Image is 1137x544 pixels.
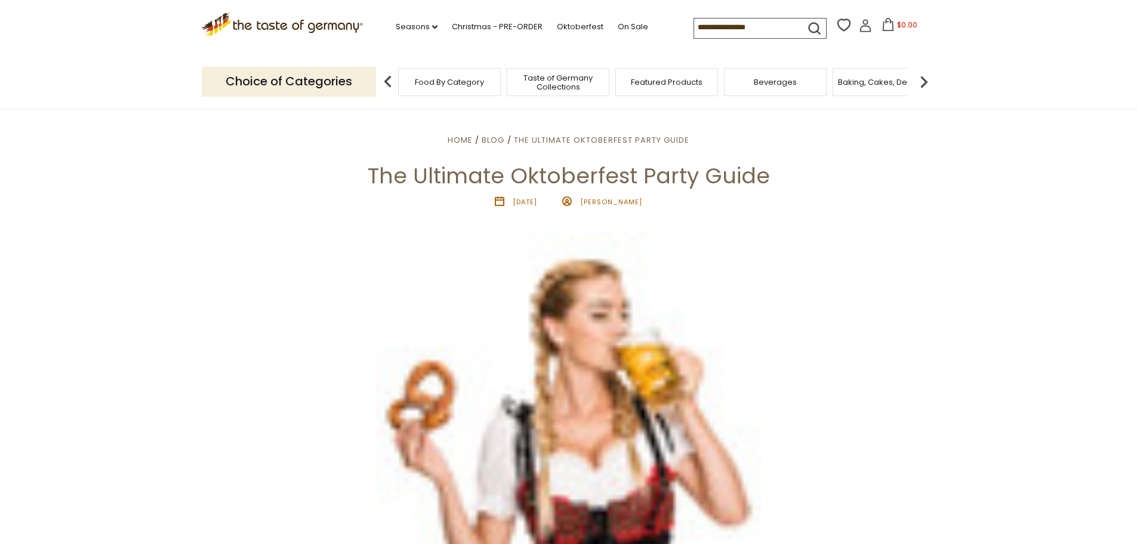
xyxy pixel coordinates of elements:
span: $0.00 [897,20,917,30]
a: Home [448,134,473,146]
time: [DATE] [513,197,537,207]
a: Blog [482,134,504,146]
a: Christmas - PRE-ORDER [452,20,543,33]
a: Food By Category [415,78,484,87]
a: Seasons [396,20,437,33]
a: Oktoberfest [557,20,603,33]
a: Beverages [754,78,797,87]
a: Baking, Cakes, Desserts [838,78,930,87]
span: [PERSON_NAME] [580,197,642,207]
a: On Sale [618,20,648,33]
h1: The Ultimate Oktoberfest Party Guide [37,162,1100,189]
p: Choice of Categories [202,67,376,96]
img: previous arrow [376,70,400,94]
button: $0.00 [874,18,925,36]
a: The Ultimate Oktoberfest Party Guide [514,134,689,146]
a: Featured Products [631,78,702,87]
a: Taste of Germany Collections [510,73,606,91]
img: next arrow [912,70,936,94]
